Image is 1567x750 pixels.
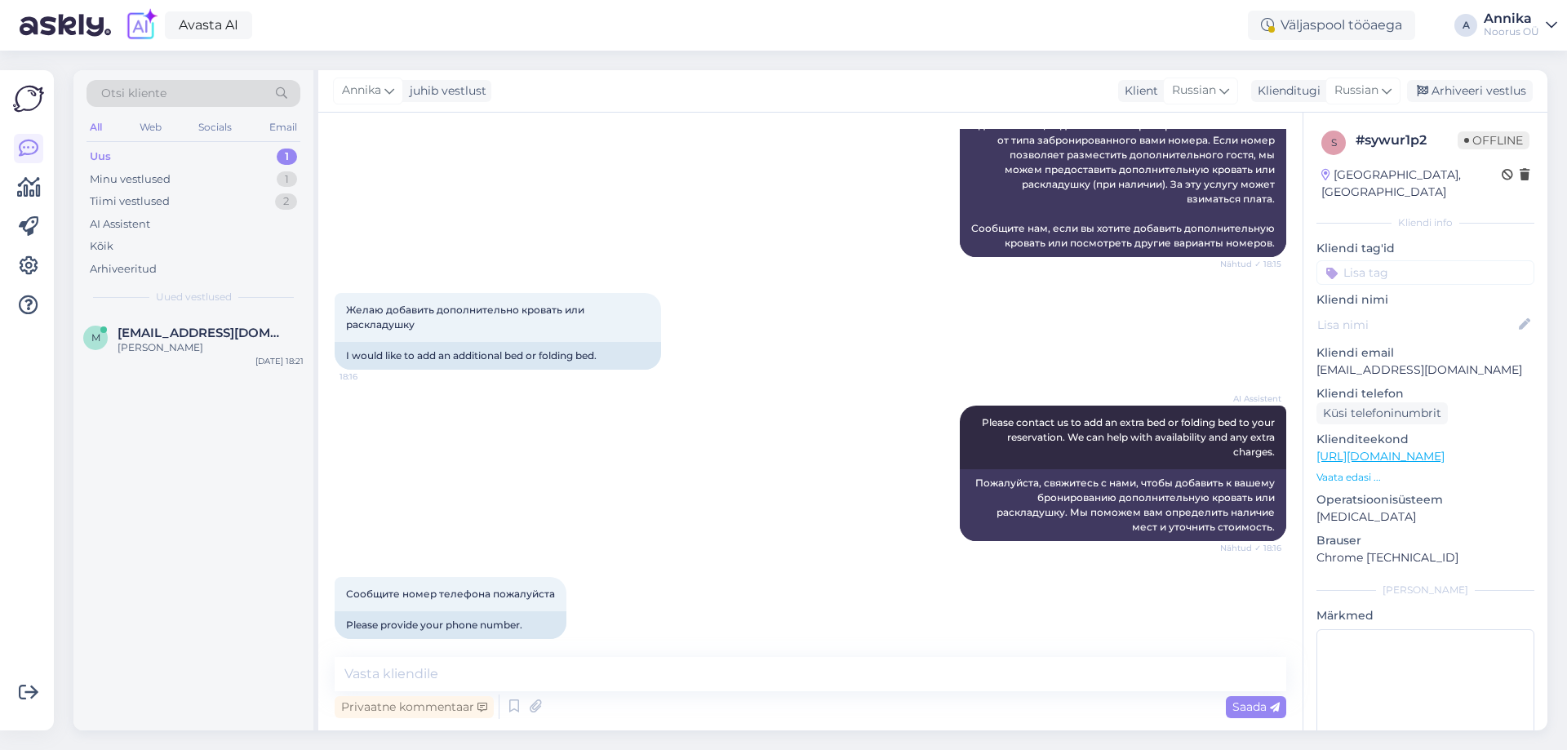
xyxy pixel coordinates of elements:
[1316,549,1534,566] p: Chrome [TECHNICAL_ID]
[87,117,105,138] div: All
[118,326,287,340] span: mcman42@gmail.com
[1316,240,1534,257] p: Kliendi tag'id
[1172,82,1216,100] span: Russian
[1356,131,1458,150] div: # sywur1p2
[266,117,300,138] div: Email
[1220,258,1281,270] span: Nähtud ✓ 18:15
[346,304,587,331] span: Желаю добавить дополнительно кровать или раскладушку
[1251,82,1321,100] div: Klienditugi
[1334,82,1378,100] span: Russian
[346,588,555,600] span: Сообщите номер телефона пожалуйста
[342,82,381,100] span: Annika
[90,171,171,188] div: Minu vestlused
[156,290,232,304] span: Uued vestlused
[1316,449,1445,464] a: [URL][DOMAIN_NAME]
[90,216,150,233] div: AI Assistent
[1316,260,1534,285] input: Lisa tag
[1118,82,1158,100] div: Klient
[1316,385,1534,402] p: Kliendi telefon
[165,11,252,39] a: Avasta AI
[1248,11,1415,40] div: Väljaspool tööaega
[960,97,1286,257] div: Возможно, вам не понадобится другой номер, чтобы добавить ещё одного гостя в бронирование. Это за...
[1407,80,1533,102] div: Arhiveeri vestlus
[340,640,401,652] span: 18:16
[1316,508,1534,526] p: [MEDICAL_DATA]
[1316,491,1534,508] p: Operatsioonisüsteem
[90,238,113,255] div: Kõik
[101,85,166,102] span: Otsi kliente
[1316,402,1448,424] div: Küsi telefoninumbrit
[13,83,44,114] img: Askly Logo
[1316,583,1534,597] div: [PERSON_NAME]
[1316,344,1534,362] p: Kliendi email
[277,149,297,165] div: 1
[1220,542,1281,554] span: Nähtud ✓ 18:16
[1321,166,1502,201] div: [GEOGRAPHIC_DATA], [GEOGRAPHIC_DATA]
[1454,14,1477,37] div: A
[403,82,486,100] div: juhib vestlust
[1484,12,1557,38] a: AnnikaNoorus OÜ
[1484,12,1539,25] div: Annika
[195,117,235,138] div: Socials
[255,355,304,367] div: [DATE] 18:21
[275,193,297,210] div: 2
[1316,607,1534,624] p: Märkmed
[1220,393,1281,405] span: AI Assistent
[277,171,297,188] div: 1
[960,469,1286,541] div: Пожалуйста, свяжитесь с нами, чтобы добавить к вашему бронированию дополнительную кровать или рас...
[90,193,170,210] div: Tiimi vestlused
[335,696,494,718] div: Privaatne kommentaar
[1316,291,1534,308] p: Kliendi nimi
[1316,362,1534,379] p: [EMAIL_ADDRESS][DOMAIN_NAME]
[90,261,157,277] div: Arhiveeritud
[124,8,158,42] img: explore-ai
[1316,215,1534,230] div: Kliendi info
[136,117,165,138] div: Web
[1316,470,1534,485] p: Vaata edasi ...
[1316,431,1534,448] p: Klienditeekond
[335,342,661,370] div: I would like to add an additional bed or folding bed.
[340,371,401,383] span: 18:16
[1331,136,1337,149] span: s
[1458,131,1529,149] span: Offline
[1232,699,1280,714] span: Saada
[1317,316,1516,334] input: Lisa nimi
[118,340,304,355] div: [PERSON_NAME]
[1484,25,1539,38] div: Noorus OÜ
[91,331,100,344] span: m
[335,611,566,639] div: Please provide your phone number.
[90,149,111,165] div: Uus
[1316,532,1534,549] p: Brauser
[982,416,1277,458] span: Please contact us to add an extra bed or folding bed to your reservation. We can help with availa...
